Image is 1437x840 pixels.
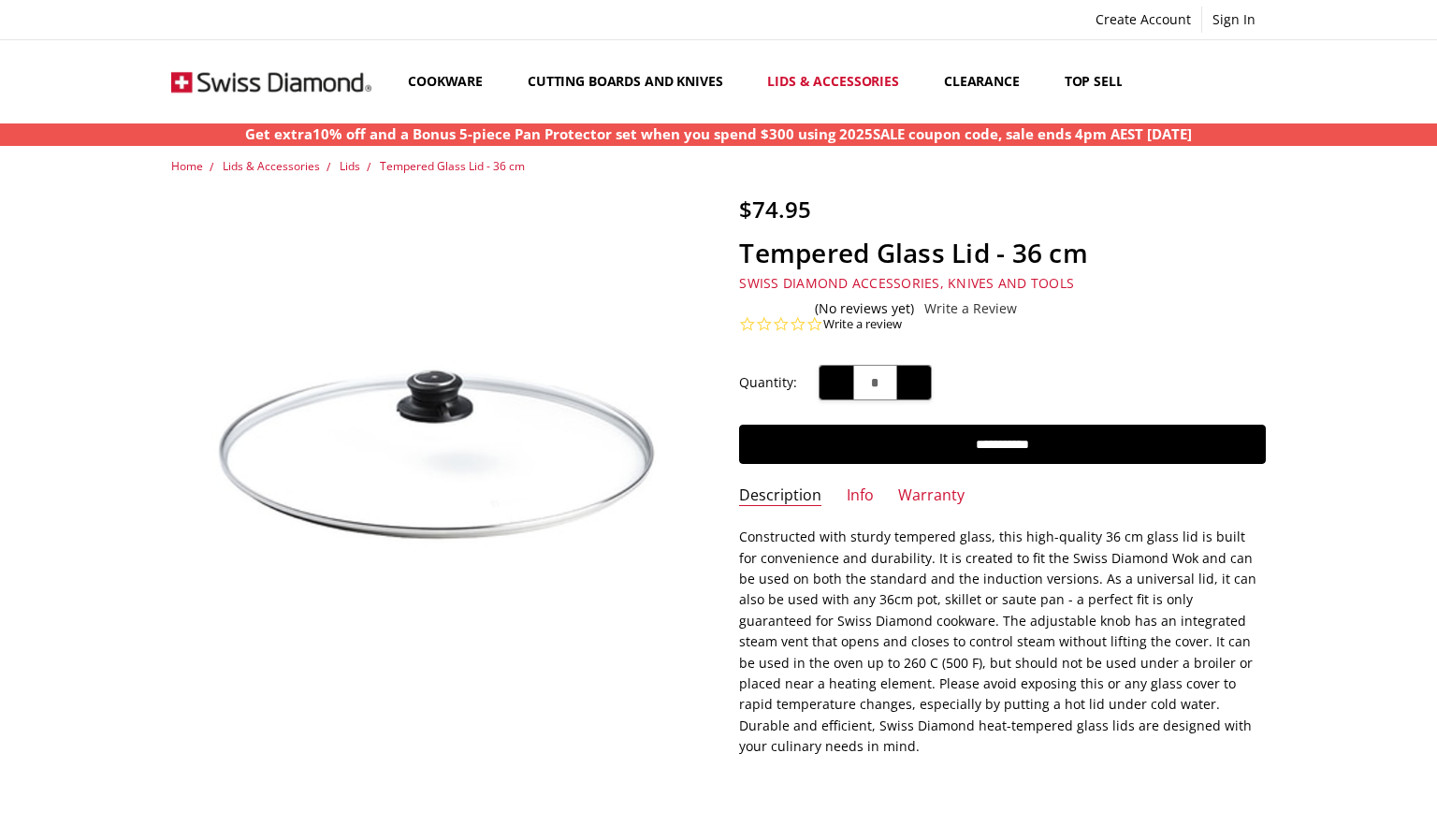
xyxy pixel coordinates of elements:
a: Lids & Accessories [223,158,320,174]
a: Lids [340,158,360,174]
a: Cutting boards and knives [512,40,752,123]
a: Info [847,485,874,507]
a: Home [171,158,203,174]
p: Get extra10% off and a Bonus 5-piece Pan Protector set when you spend $300 using 2025SALE coupon ... [245,123,1192,145]
a: Tempered Glass Lid - 36 cm [380,158,525,174]
a: Sign In [1202,7,1266,33]
span: $74.95 [739,194,811,224]
h1: Tempered Glass Lid - 36 cm [739,237,1266,269]
a: Create Account [1085,7,1201,33]
a: Warranty [898,485,965,507]
a: Write a Review [924,301,1017,316]
a: Cookware [392,40,512,123]
p: Constructed with sturdy tempered glass, this high-quality 36 cm glass lid is built for convenienc... [739,527,1266,757]
a: Tempered Glass Lid - 36 cm [171,196,698,722]
a: Top Sellers [1049,40,1162,123]
a: Lids & Accessories [751,40,927,123]
img: Tempered Glass Lid - 36 cm [217,731,219,733]
a: Write a review [823,316,902,333]
img: Free Shipping On Every Order [171,42,371,122]
a: Clearance [928,40,1049,123]
img: Tempered Glass Lid - 36 cm [211,731,213,733]
a: Swiss Diamond Accessories, Knives and Tools [739,274,1074,292]
label: Quantity: [739,372,797,393]
img: Tempered Glass Lid - 36 cm [171,295,698,622]
a: Description [739,485,821,507]
span: (No reviews yet) [815,301,914,316]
